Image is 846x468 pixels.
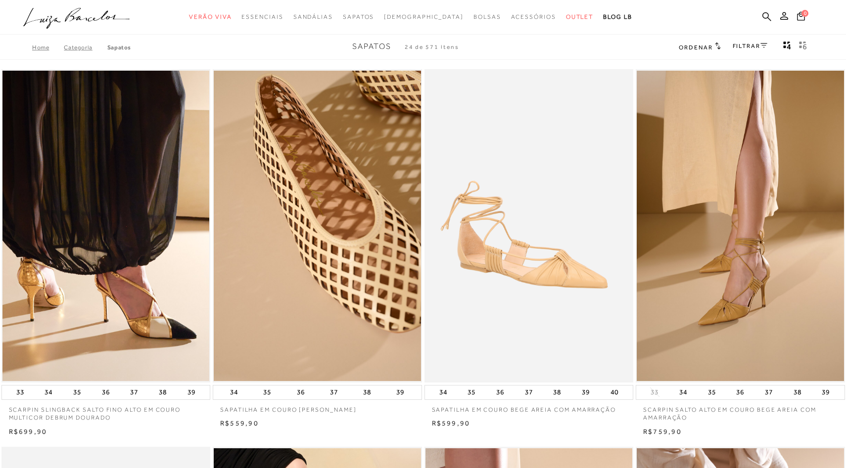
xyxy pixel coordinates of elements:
[511,8,556,26] a: noSubCategoriesText
[780,41,794,53] button: Mostrar 4 produtos por linha
[2,71,210,381] a: SCARPIN SLINGBACK SALTO FINO ALTO EM COURO MULTICOR DEBRUM DOURADO SCARPIN SLINGBACK SALTO FINO A...
[550,385,564,399] button: 38
[241,13,283,20] span: Essenciais
[425,71,633,381] img: SAPATILHA EM COURO BEGE AREIA COM AMARRAÇÃO
[637,71,844,381] a: SCARPIN SALTO ALTO EM COURO BEGE AREIA COM AMARRAÇÃO SCARPIN SALTO ALTO EM COURO BEGE AREIA COM A...
[352,42,391,51] span: Sapatos
[436,385,450,399] button: 34
[393,385,407,399] button: 39
[1,400,211,423] a: SCARPIN SLINGBACK SALTO FINO ALTO EM COURO MULTICOR DEBRUM DOURADO
[405,43,459,50] span: 24 de 571 itens
[511,13,556,20] span: Acessórios
[127,385,141,399] button: 37
[424,400,634,414] a: SAPATILHA EM COURO BEGE AREIA COM AMARRAÇÃO
[648,387,661,397] button: 33
[214,71,421,381] a: SAPATILHA EM COURO BAUNILHA VAZADA SAPATILHA EM COURO BAUNILHA VAZADA
[213,400,422,414] a: SAPATILHA EM COURO [PERSON_NAME]
[762,385,776,399] button: 37
[579,385,593,399] button: 39
[32,44,64,51] a: Home
[819,385,833,399] button: 39
[637,71,844,381] img: SCARPIN SALTO ALTO EM COURO BEGE AREIA COM AMARRAÇÃO
[705,385,719,399] button: 35
[42,385,55,399] button: 34
[156,385,170,399] button: 38
[794,11,808,24] button: 0
[603,8,632,26] a: BLOG LB
[327,385,341,399] button: 37
[801,10,808,17] span: 0
[343,8,374,26] a: noSubCategoriesText
[522,385,536,399] button: 37
[241,8,283,26] a: noSubCategoriesText
[214,71,421,381] img: SAPATILHA EM COURO BAUNILHA VAZADA
[733,385,747,399] button: 36
[473,13,501,20] span: Bolsas
[343,13,374,20] span: Sapatos
[796,41,810,53] button: gridText6Desc
[99,385,113,399] button: 36
[185,385,198,399] button: 39
[473,8,501,26] a: noSubCategoriesText
[189,8,232,26] a: noSubCategoriesText
[791,385,804,399] button: 38
[384,13,464,20] span: [DEMOGRAPHIC_DATA]
[679,44,712,51] span: Ordenar
[425,71,633,381] a: SAPATILHA EM COURO BEGE AREIA COM AMARRAÇÃO SAPATILHA EM COURO BEGE AREIA COM AMARRAÇÃO
[107,44,131,51] a: Sapatos
[2,71,210,381] img: SCARPIN SLINGBACK SALTO FINO ALTO EM COURO MULTICOR DEBRUM DOURADO
[643,427,682,435] span: R$759,90
[465,385,478,399] button: 35
[9,427,47,435] span: R$699,90
[636,400,845,423] a: SCARPIN SALTO ALTO EM COURO BEGE AREIA COM AMARRAÇÃO
[360,385,374,399] button: 38
[603,13,632,20] span: BLOG LB
[733,43,767,49] a: FILTRAR
[293,13,333,20] span: Sandálias
[384,8,464,26] a: noSubCategoriesText
[432,419,470,427] span: R$599,90
[260,385,274,399] button: 35
[13,385,27,399] button: 33
[293,8,333,26] a: noSubCategoriesText
[227,385,241,399] button: 34
[220,419,259,427] span: R$559,90
[64,44,107,51] a: Categoria
[676,385,690,399] button: 34
[566,8,594,26] a: noSubCategoriesText
[70,385,84,399] button: 35
[493,385,507,399] button: 36
[294,385,308,399] button: 36
[189,13,232,20] span: Verão Viva
[566,13,594,20] span: Outlet
[608,385,621,399] button: 40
